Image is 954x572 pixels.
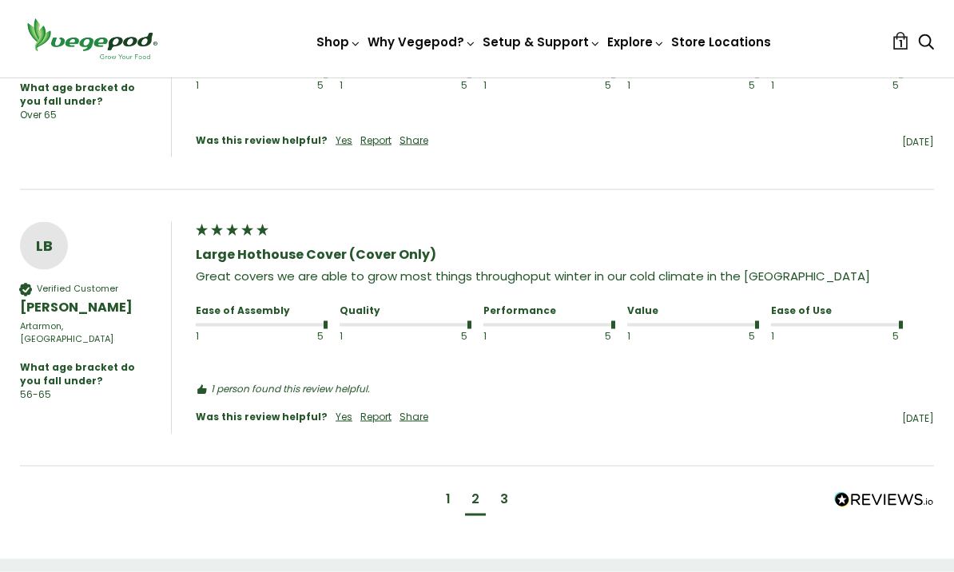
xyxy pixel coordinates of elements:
div: Verified Customer [37,283,118,295]
div: 1 [340,330,380,344]
div: Performance [483,304,611,318]
div: Yes [336,411,352,424]
a: 1 [892,32,909,50]
div: LB [20,234,68,258]
div: page1 [446,491,451,508]
div: 1 [627,79,668,93]
div: [PERSON_NAME] [20,299,155,316]
div: 1 [196,330,237,344]
a: Why Vegepod? [368,34,476,50]
div: Large Hothouse Cover (Cover Only) [196,246,934,264]
a: Setup & Support [483,34,601,50]
div: Ease of Assembly [196,304,324,318]
div: 5 [283,330,324,344]
div: 5 [427,330,467,344]
div: page2 [471,491,479,508]
div: 1 [483,330,524,344]
img: Leads to vegepod.co.uk's company reviews page on REVIEWS.io. [834,492,934,508]
div: 56-65 [20,388,51,402]
div: page3 [500,491,508,508]
div: 5 [858,79,899,93]
a: Explore [607,34,665,50]
span: 1 [899,36,903,51]
div: Report [360,411,392,424]
div: 1 [340,79,380,93]
div: 1 [771,79,812,93]
div: [DATE] [436,412,934,426]
div: 5 [570,79,611,93]
div: What age bracket do you fall under? [20,361,147,388]
div: 5 [283,79,324,93]
img: Vegepod [20,16,164,62]
div: Report [360,134,392,148]
a: Search [918,34,934,51]
div: Great covers we are able to grow most things throughoput winter in our cold climate in the [GEOGR... [196,268,934,284]
div: Value [627,304,755,318]
div: Over 65 [20,109,57,122]
div: [DATE] [436,136,934,149]
a: Store Locations [671,34,771,50]
div: Share [399,411,428,424]
div: Share [399,134,428,148]
div: Artarmon, [GEOGRAPHIC_DATA] [20,320,155,345]
div: page1 [439,487,457,516]
div: 5 [858,330,899,344]
div: current page2 [465,487,486,516]
div: Quality [340,304,467,318]
div: 5 [714,79,755,93]
div: 1 [771,330,812,344]
div: Ease of Use [771,304,899,318]
div: 5 [570,330,611,344]
div: 1 [196,79,237,93]
div: 5 star rating [194,222,270,242]
a: Shop [316,34,361,50]
div: Was this review helpful? [196,411,328,424]
div: What age bracket do you fall under? [20,81,147,109]
em: 1 person found this review helpful. [211,383,370,396]
div: 1 [627,330,668,344]
div: 5 [714,330,755,344]
div: Was this review helpful? [196,134,328,148]
div: 5 [427,79,467,93]
div: page3 [494,487,515,516]
div: Yes [336,134,352,148]
div: 1 [483,79,524,93]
